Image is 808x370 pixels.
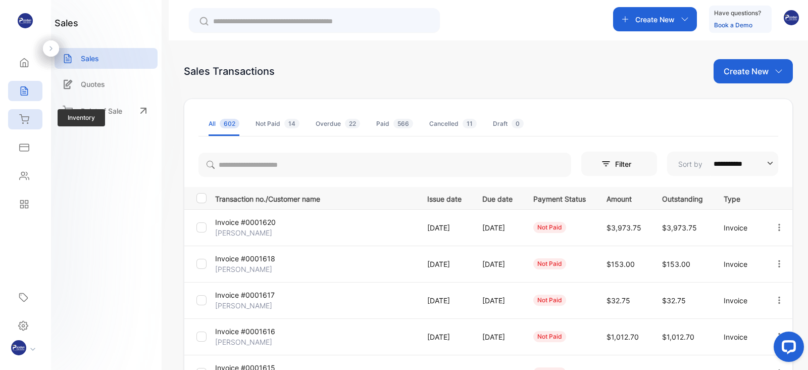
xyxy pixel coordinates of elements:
p: Point of Sale [81,106,122,116]
p: Sort by [678,159,702,169]
div: Draft [493,119,524,128]
span: 566 [393,119,413,128]
p: [DATE] [427,259,462,269]
div: Sales Transactions [184,64,275,79]
p: [DATE] [427,295,462,306]
p: Amount [607,192,641,204]
p: Type [724,192,753,204]
p: Issue date [427,192,462,204]
span: Inventory [58,109,105,126]
p: Invoice #0001616 [215,326,282,337]
span: 11 [463,119,477,128]
img: profile [11,340,26,355]
p: Invoice #0001620 [215,217,282,227]
div: not paid [533,295,566,306]
a: Point of Sale [55,100,158,122]
a: Sales [55,48,158,69]
p: Invoice #0001617 [215,290,282,300]
p: Create New [635,14,675,25]
p: [PERSON_NAME] [215,227,282,238]
div: Not Paid [256,119,299,128]
button: avatar [784,7,799,31]
span: $3,973.75 [607,223,641,232]
p: Invoice [724,222,753,233]
div: Cancelled [429,119,477,128]
div: not paid [533,222,566,233]
h1: sales [55,16,78,30]
p: Quotes [81,79,105,89]
span: $32.75 [607,296,630,305]
img: logo [18,13,33,28]
div: Overdue [316,119,360,128]
p: [PERSON_NAME] [215,300,282,311]
p: Create New [724,65,769,77]
span: 602 [220,119,239,128]
p: Payment Status [533,192,586,204]
span: $1,012.70 [607,333,639,341]
p: [DATE] [427,222,462,233]
button: Create New [714,59,793,83]
p: Invoice #0001618 [215,253,282,264]
span: $153.00 [662,260,690,268]
div: All [209,119,239,128]
span: 0 [512,119,524,128]
p: Invoice [724,332,753,342]
div: Paid [376,119,413,128]
p: [DATE] [482,259,513,269]
p: Invoice [724,295,753,306]
div: not paid [533,331,566,342]
p: [PERSON_NAME] [215,337,282,347]
p: [DATE] [482,332,513,342]
span: 14 [284,119,299,128]
p: Sales [81,53,99,64]
p: [DATE] [427,332,462,342]
p: Transaction no./Customer name [215,192,415,204]
div: not paid [533,258,566,269]
p: Due date [482,192,513,204]
span: 22 [345,119,360,128]
p: Have questions? [714,8,761,18]
a: Quotes [55,74,158,95]
span: $32.75 [662,296,686,305]
button: Create New [613,7,697,31]
a: Book a Demo [714,21,752,29]
span: $3,973.75 [662,223,697,232]
span: $153.00 [607,260,635,268]
iframe: LiveChat chat widget [766,328,808,370]
img: avatar [784,10,799,25]
p: [DATE] [482,295,513,306]
button: Sort by [667,152,778,176]
span: $1,012.70 [662,333,694,341]
p: Invoice [724,259,753,269]
p: [DATE] [482,222,513,233]
p: Outstanding [662,192,703,204]
p: [PERSON_NAME] [215,264,282,274]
